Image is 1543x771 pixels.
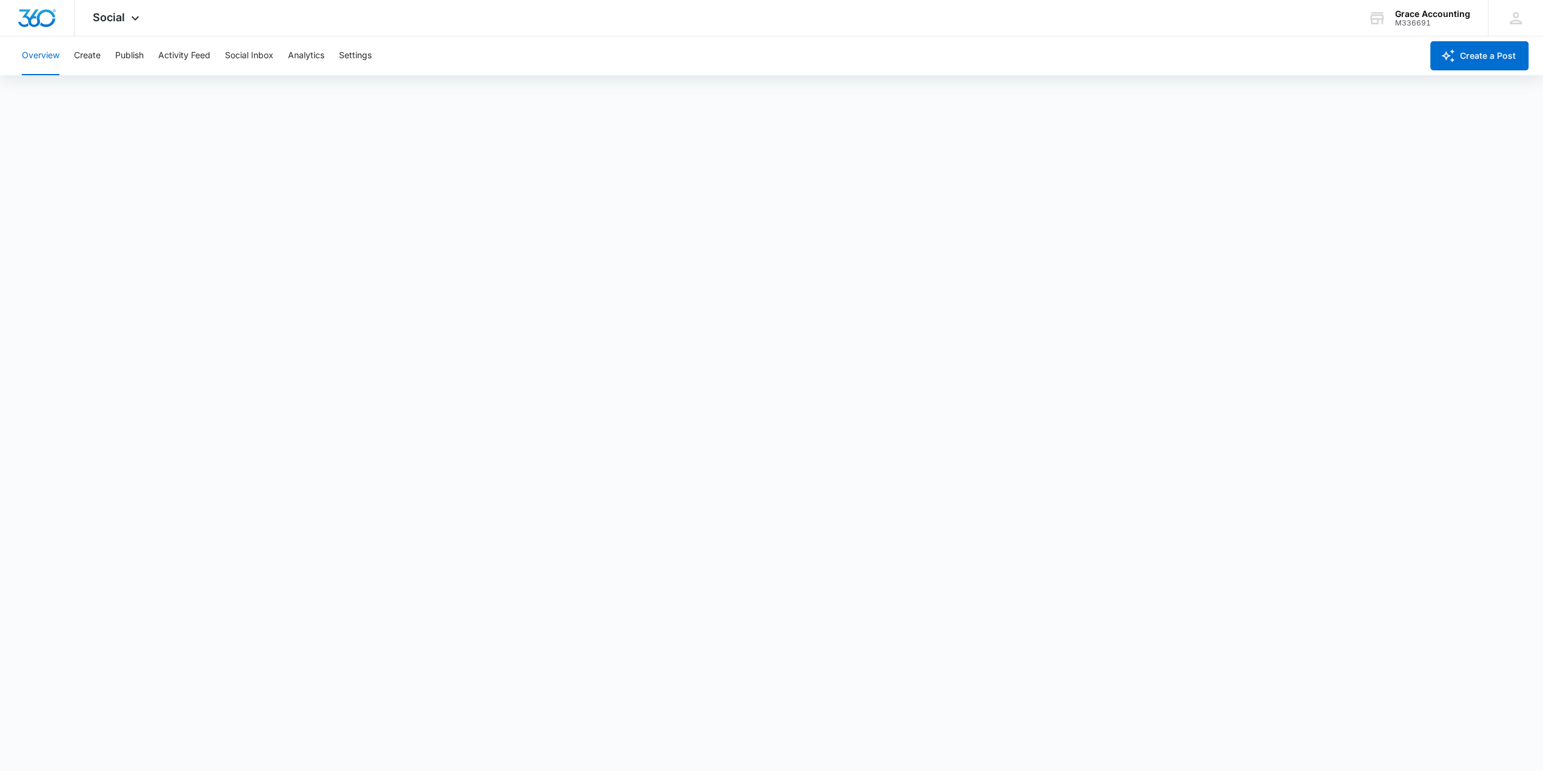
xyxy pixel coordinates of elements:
[1395,19,1470,27] div: account id
[288,36,324,75] button: Analytics
[93,11,125,24] span: Social
[115,36,144,75] button: Publish
[339,36,372,75] button: Settings
[158,36,210,75] button: Activity Feed
[225,36,273,75] button: Social Inbox
[22,36,59,75] button: Overview
[1395,9,1470,19] div: account name
[74,36,101,75] button: Create
[1430,41,1528,70] button: Create a Post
